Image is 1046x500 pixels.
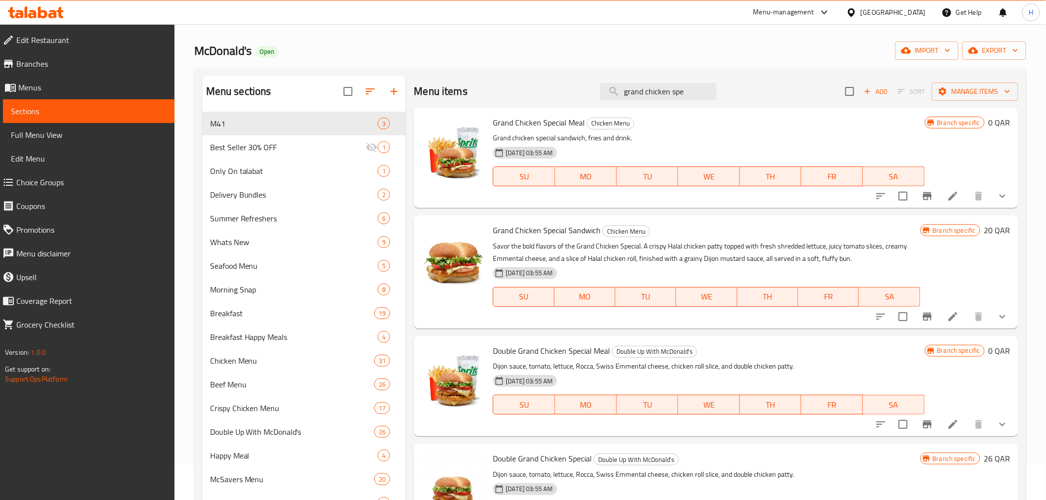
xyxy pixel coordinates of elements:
span: MO [559,398,613,412]
button: Manage items [932,83,1018,101]
button: sort-choices [869,413,893,436]
button: sort-choices [869,305,893,329]
span: SU [497,290,550,304]
span: Best Seller 30% OFF [210,141,366,153]
span: [DATE] 03:55 AM [502,484,557,494]
button: TU [617,167,679,186]
span: 6 [378,214,390,223]
div: items [374,307,390,319]
div: items [374,378,390,390]
span: McDonald's [194,40,252,62]
a: Edit Menu [3,147,174,170]
div: Open [256,46,279,58]
span: Upsell [16,271,167,283]
span: Open [256,47,279,56]
div: Crispy Chicken Menu17 [202,396,406,420]
button: SA [863,395,925,415]
a: Edit menu item [947,418,959,430]
span: Coupons [16,200,167,212]
div: Double Up With McDonald's26 [202,420,406,444]
div: items [378,331,390,343]
span: TH [741,290,794,304]
div: Happy Meal [210,450,378,461]
button: Branch-specific-item [915,305,939,329]
img: Double Grand Chicken Special Meal [422,344,485,407]
span: Select section first [892,84,932,99]
span: Version: [5,346,29,359]
span: Breakfast Happy Meals [210,331,378,343]
span: TU [621,169,675,184]
span: Grand Chicken Special Sandwich [493,223,601,238]
div: Double Up With McDonald's [594,454,679,465]
button: WE [678,167,740,186]
span: 4 [378,333,390,342]
div: Double Up With McDonald's [612,346,697,358]
div: items [378,236,390,248]
h6: 0 QAR [989,344,1010,358]
div: Double Up With McDonald's [210,426,375,438]
button: FR [801,395,863,415]
img: Grand Chicken Special Sandwich [422,223,485,287]
div: Menu-management [753,6,814,18]
svg: Show Choices [997,190,1008,202]
button: TU [615,287,676,307]
a: Sections [3,99,174,123]
button: TH [740,395,802,415]
div: Breakfast [210,307,375,319]
div: M413 [202,112,406,135]
span: TH [744,169,798,184]
span: Delivery Bundles [210,189,378,201]
span: SA [863,290,916,304]
img: Grand Chicken Special Meal [422,116,485,179]
div: Seafood Menu5 [202,254,406,278]
button: TH [738,287,798,307]
span: Manage items [940,85,1010,98]
span: Chicken Menu [210,355,375,367]
span: Double Up With McDonald's [612,346,697,357]
span: M41 [210,118,378,129]
span: 9 [378,238,390,247]
p: Grand chicken special sandwich, fries and drink. [493,132,924,144]
div: Seafood Menu [210,260,378,272]
button: SU [493,167,555,186]
div: Breakfast19 [202,301,406,325]
h2: Menu sections [206,84,271,99]
span: Crispy Chicken Menu [210,402,375,414]
span: Sections [11,105,167,117]
span: Full Menu View [11,129,167,141]
span: McSavers Menu [210,473,375,485]
span: FR [802,290,855,304]
span: Promotions [16,224,167,236]
p: Dijon sauce, tomato, lettuce, Rocca, Swiss Emmental cheese, chicken roll slice, and double chicke... [493,360,924,373]
span: Branch specific [933,118,984,127]
span: [DATE] 03:55 AM [502,148,557,158]
button: MO [555,395,617,415]
button: SU [493,395,555,415]
span: Beef Menu [210,378,375,390]
div: items [374,426,390,438]
span: WE [680,290,733,304]
span: Branches [16,58,167,70]
span: 26 [375,427,390,437]
span: SA [867,169,921,184]
span: H [1029,7,1033,18]
span: 4 [378,451,390,460]
span: TU [621,398,675,412]
span: SU [497,169,551,184]
span: Branch specific [929,454,980,463]
div: Summer Refreshers6 [202,207,406,230]
span: Menu disclaimer [16,248,167,259]
span: 19 [375,309,390,318]
span: MO [559,169,613,184]
div: Whats New [210,236,378,248]
span: Double Grand Chicken Special [493,451,592,466]
div: items [378,260,390,272]
button: sort-choices [869,184,893,208]
span: 26 [375,380,390,389]
span: 1 [378,143,390,152]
